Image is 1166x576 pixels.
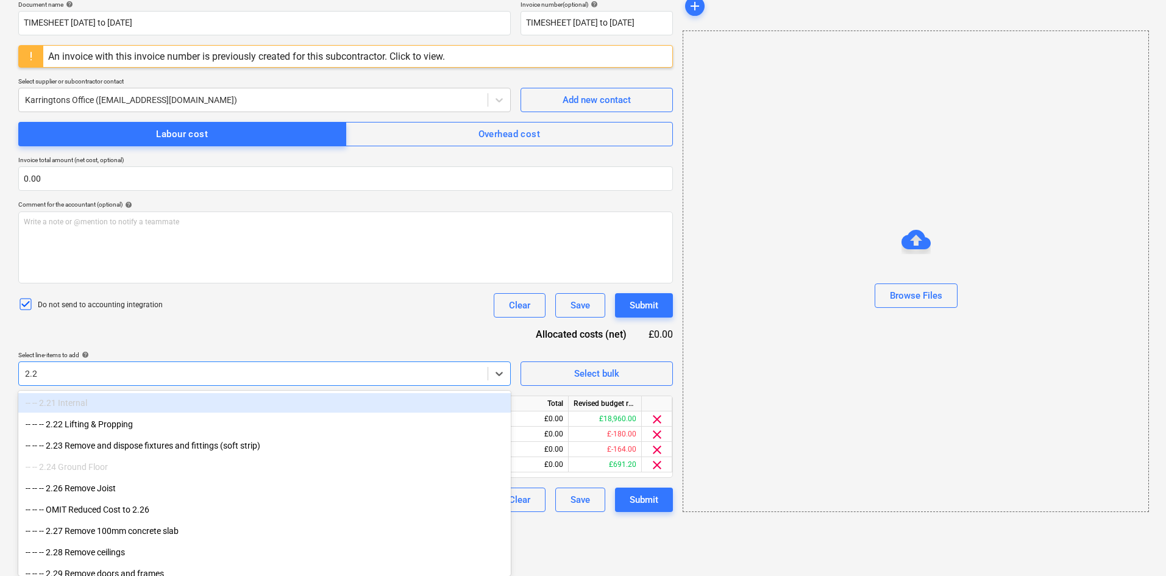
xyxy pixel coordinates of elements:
input: Document name [18,11,511,35]
div: Select bulk [574,366,619,382]
div: £691.20 [569,457,642,472]
div: Add new contact [563,92,631,108]
div: £0.00 [646,327,673,341]
div: Clear [509,492,530,508]
span: help [588,1,598,8]
div: Document name [18,1,511,9]
div: £0.00 [496,411,569,427]
p: Invoice total amount (net cost, optional) [18,156,673,166]
span: help [79,351,89,358]
div: Allocated costs (net) [514,327,646,341]
iframe: Chat Widget [1105,517,1166,576]
input: Invoice total amount (net cost, optional) [18,166,673,191]
div: -- -- -- 2.23 Remove and dispose fixtures and fittings (soft strip) [18,436,511,455]
div: £-180.00 [569,427,642,442]
div: Save [571,492,590,508]
div: Overhead cost [478,126,541,142]
div: £0.00 [496,442,569,457]
input: Invoice number [521,11,673,35]
button: Submit [615,488,673,512]
button: Add new contact [521,88,673,112]
div: Comment for the accountant (optional) [18,201,673,208]
button: Save [555,293,605,318]
button: Browse Files [875,283,958,308]
span: clear [650,427,664,442]
span: clear [650,412,664,427]
button: Select bulk [521,361,673,386]
div: -- -- -- OMIT Reduced Cost to 2.26 [18,500,511,519]
span: clear [650,458,664,472]
span: clear [650,443,664,457]
span: help [63,1,73,8]
div: Submit [630,492,658,508]
button: Labour cost [18,122,346,146]
button: Overhead cost [346,122,674,146]
div: £18,960.00 [569,411,642,427]
div: Save [571,297,590,313]
div: £0.00 [496,427,569,442]
div: -- -- 2.21 Internal [18,393,511,413]
div: -- -- -- 2.26 Remove Joist [18,478,511,498]
div: -- -- 2.24 Ground Floor [18,457,511,477]
div: Select line-items to add [18,351,511,359]
p: Select supplier or subcontractor contact [18,77,511,88]
div: Labour cost [156,126,208,142]
div: -- -- -- 2.27 Remove 100mm concrete slab [18,521,511,541]
div: An invoice with this invoice number is previously created for this subcontractor. Click to view. [48,51,445,62]
div: £-164.00 [569,442,642,457]
button: Submit [615,293,673,318]
div: Browse Files [890,288,942,304]
div: £0.00 [496,457,569,472]
div: Browse Files [683,30,1149,512]
div: Submit [630,297,658,313]
span: help [123,201,132,208]
p: Do not send to accounting integration [38,300,163,310]
div: Total [496,396,569,411]
div: -- -- -- 2.28 Remove ceilings [18,542,511,562]
div: Invoice number (optional) [521,1,673,9]
button: Save [555,488,605,512]
div: -- -- -- 2.22 Lifting & Propping [18,414,511,434]
button: Clear [494,293,546,318]
div: Clear [509,297,530,313]
div: Revised budget remaining [569,396,642,411]
button: Clear [494,488,546,512]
